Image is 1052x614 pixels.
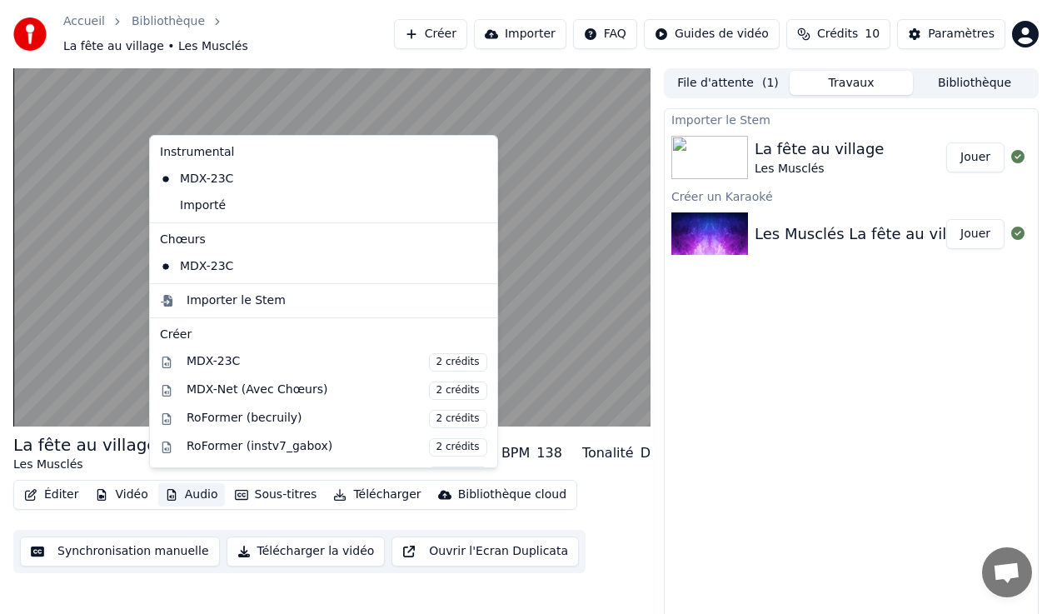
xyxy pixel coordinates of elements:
div: 138 [536,443,562,463]
button: Paramètres [897,19,1005,49]
div: RoFormer (instv7_gabox) [187,438,487,457]
a: Accueil [63,13,105,30]
div: MDX-23C [153,166,469,192]
div: Importer le Stem [187,292,286,309]
div: Demucs [187,467,487,485]
div: Importer le Stem [665,109,1038,129]
span: 2 crédits [429,467,487,485]
button: Travaux [790,71,913,95]
div: Tonalité [582,443,634,463]
div: BPM [501,443,530,463]
span: 10 [865,26,880,42]
div: Chœurs [153,227,494,253]
button: Éditer [17,483,85,507]
button: FAQ [573,19,637,49]
button: File d'attente [666,71,790,95]
button: Importer [474,19,566,49]
div: MDX-23C [153,253,469,280]
button: Vidéo [88,483,154,507]
button: Guides de vidéo [644,19,780,49]
span: 2 crédits [429,438,487,457]
div: Créer un Karaoké [665,186,1038,206]
div: Les Musclés [755,161,884,177]
span: 2 crédits [429,410,487,428]
div: MDX-23C [187,353,487,372]
span: Crédits [817,26,858,42]
a: Bibliothèque [132,13,205,30]
button: Télécharger [327,483,427,507]
div: Créer [160,327,487,343]
div: Les Musclés [13,457,157,473]
div: D [641,443,651,463]
span: ( 1 ) [762,75,779,92]
div: La fête au village [755,137,884,161]
span: 2 crédits [429,382,487,400]
div: Bibliothèque cloud [458,487,566,503]
button: Ouvrir l'Ecran Duplicata [391,537,579,567]
div: La fête au village [13,433,157,457]
button: Crédits10 [786,19,890,49]
div: Ouvrir le chat [982,547,1032,597]
button: Télécharger la vidéo [227,537,386,567]
div: MDX-Net (Avec Chœurs) [187,382,487,400]
div: Paramètres [928,26,995,42]
button: Synchronisation manuelle [20,537,220,567]
span: La fête au village • Les Musclés [63,38,248,55]
button: Bibliothèque [913,71,1036,95]
span: 2 crédits [429,353,487,372]
button: Sous-titres [228,483,324,507]
nav: breadcrumb [63,13,394,55]
button: Jouer [946,142,1005,172]
button: Audio [158,483,225,507]
div: RoFormer (becruily) [187,410,487,428]
div: Instrumental [153,139,494,166]
img: youka [13,17,47,51]
div: Importé [153,192,469,219]
button: Jouer [946,219,1005,249]
button: Créer [394,19,467,49]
